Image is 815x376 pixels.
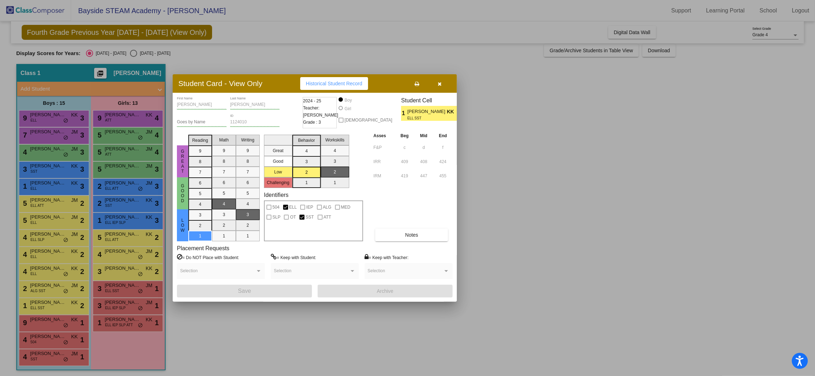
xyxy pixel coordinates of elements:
[271,254,316,261] label: = Keep with Student:
[306,213,314,221] span: SST
[345,116,392,124] span: [DEMOGRAPHIC_DATA]
[414,132,433,140] th: Mid
[395,132,414,140] th: Beg
[401,109,407,118] span: 1
[457,109,463,118] span: 2
[290,213,296,221] span: OT
[341,203,351,211] span: MED
[433,132,453,140] th: End
[178,79,263,88] h3: Student Card - View Only
[318,285,453,297] button: Archive
[306,203,313,211] span: IEP
[324,213,331,221] span: ATT
[303,97,321,104] span: 2024 - 25
[177,120,227,125] input: goes by name
[407,108,447,116] span: [PERSON_NAME]
[289,203,297,211] span: ELL
[377,288,394,294] span: Archive
[179,149,186,174] span: Great
[303,104,338,119] span: Teacher: [PERSON_NAME]
[177,285,312,297] button: Save
[344,97,352,103] div: Boy
[344,106,351,112] div: Girl
[230,120,280,125] input: Enter ID
[272,203,280,211] span: 504
[306,81,362,86] span: Historical Student Record
[272,213,281,221] span: SLP
[179,218,186,233] span: Low
[373,142,393,153] input: assessment
[447,108,457,116] span: KK
[179,183,186,203] span: Good
[375,229,448,241] button: Notes
[373,156,393,167] input: assessment
[177,245,230,252] label: Placement Requests
[177,254,239,261] label: = Do NOT Place with Student:
[365,254,409,261] label: = Keep with Teacher:
[264,192,288,198] label: Identifiers
[407,116,442,121] span: ELL SST
[401,97,463,104] h3: Student Cell
[323,203,331,211] span: ALG
[300,77,368,90] button: Historical Student Record
[405,232,418,238] span: Notes
[238,288,251,294] span: Save
[373,171,393,181] input: assessment
[303,119,321,126] span: Grade : 3
[372,132,395,140] th: Asses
